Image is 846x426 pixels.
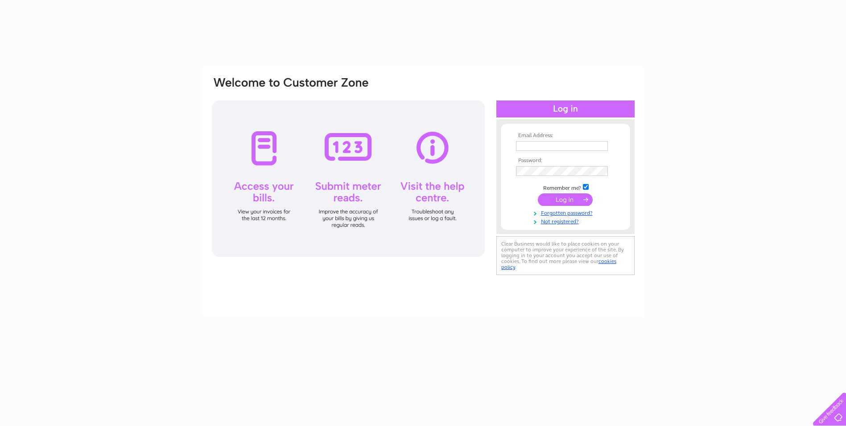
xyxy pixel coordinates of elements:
[514,183,617,192] td: Remember me?
[516,208,617,217] a: Forgotten password?
[538,193,593,206] input: Submit
[514,158,617,164] th: Password:
[514,133,617,139] th: Email Address:
[496,236,635,275] div: Clear Business would like to place cookies on your computer to improve your experience of the sit...
[516,217,617,225] a: Not registered?
[501,258,616,270] a: cookies policy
